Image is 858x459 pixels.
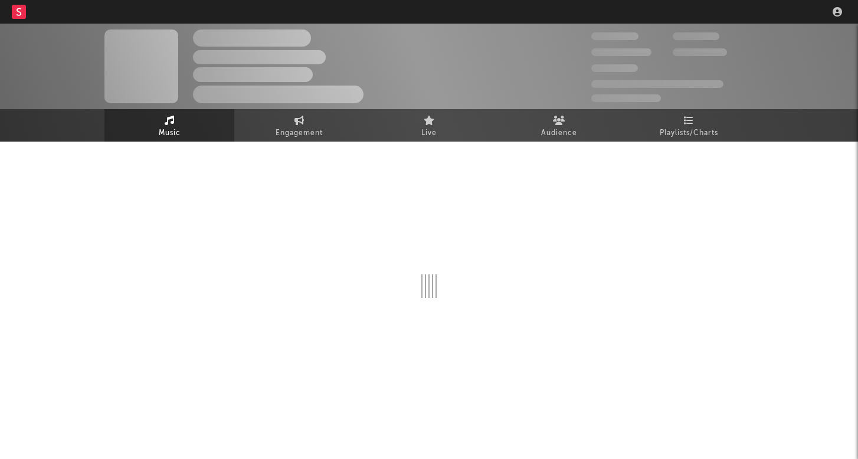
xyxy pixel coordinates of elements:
span: 100,000 [591,64,638,72]
span: Jump Score: 85.0 [591,94,661,102]
span: 50,000,000 Monthly Listeners [591,80,723,88]
a: Audience [494,109,624,142]
span: 100,000 [673,32,719,40]
span: Live [421,126,437,140]
a: Engagement [234,109,364,142]
span: Playlists/Charts [660,126,718,140]
span: 1,000,000 [673,48,727,56]
span: Engagement [276,126,323,140]
span: Music [159,126,181,140]
span: 300,000 [591,32,638,40]
a: Music [104,109,234,142]
a: Live [364,109,494,142]
a: Playlists/Charts [624,109,754,142]
span: 50,000,000 [591,48,651,56]
span: Audience [541,126,577,140]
